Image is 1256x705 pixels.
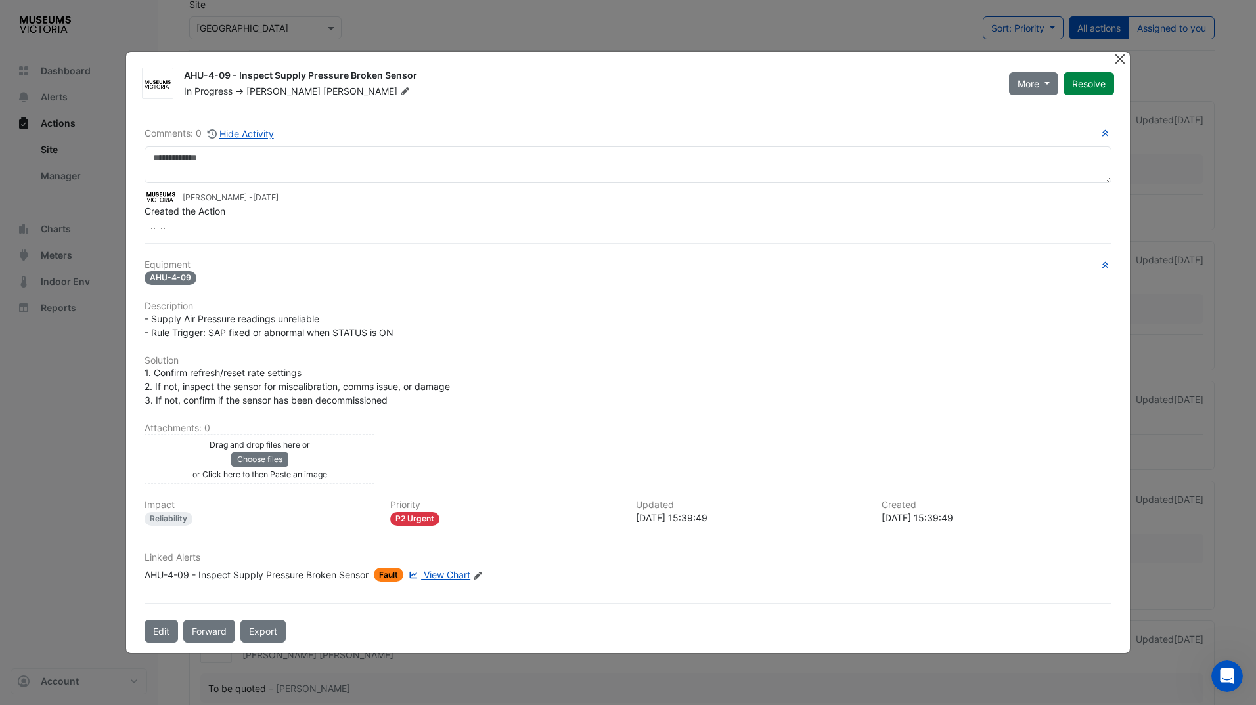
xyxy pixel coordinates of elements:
[145,620,178,643] button: Edit
[145,205,225,217] span: Created the Action
[184,85,233,96] span: In Progress
[1009,72,1058,95] button: More
[143,77,173,91] img: Museums Victoria
[424,569,470,580] span: View Chart
[145,355,1111,366] h6: Solution
[145,568,369,582] div: AHU-4-09 - Inspect Supply Pressure Broken Sensor
[145,259,1111,270] h6: Equipment
[253,192,279,202] span: 2025-07-17 15:39:50
[145,271,196,285] span: AHU-4-09
[882,500,1111,511] h6: Created
[1211,660,1243,692] iframe: Intercom live chat
[390,512,439,526] div: P2 Urgent
[1018,77,1039,91] span: More
[636,511,866,524] div: [DATE] 15:39:49
[390,500,620,511] h6: Priority
[145,126,275,141] div: Comments: 0
[235,85,244,96] span: ->
[207,126,275,141] button: Hide Activity
[473,570,483,580] fa-icon: Edit Linked Alerts
[231,452,288,467] button: Choose files
[192,469,327,479] small: or Click here to then Paste an image
[1113,52,1127,66] button: Close
[246,85,321,96] span: [PERSON_NAME]
[145,301,1111,312] h6: Description
[882,511,1111,524] div: [DATE] 15:39:49
[145,423,1111,434] h6: Attachments: 0
[1064,72,1114,95] button: Resolve
[145,367,450,406] span: 1. Confirm refresh/reset rate settings 2. If not, inspect the sensor for miscalibration, comms is...
[145,189,177,203] img: Museums Victoria
[145,552,1111,563] h6: Linked Alerts
[145,500,374,511] h6: Impact
[210,440,310,450] small: Drag and drop files here or
[183,620,235,643] button: Forward
[406,568,470,582] a: View Chart
[636,500,866,511] h6: Updated
[183,192,279,203] small: [PERSON_NAME] -
[145,512,192,526] div: Reliability
[240,620,286,643] a: Export
[374,568,403,582] span: Fault
[184,69,993,85] div: AHU-4-09 - Inspect Supply Pressure Broken Sensor
[323,85,413,98] span: [PERSON_NAME]
[145,313,393,338] span: - Supply Air Pressure readings unreliable - Rule Trigger: SAP fixed or abnormal when STATUS is ON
